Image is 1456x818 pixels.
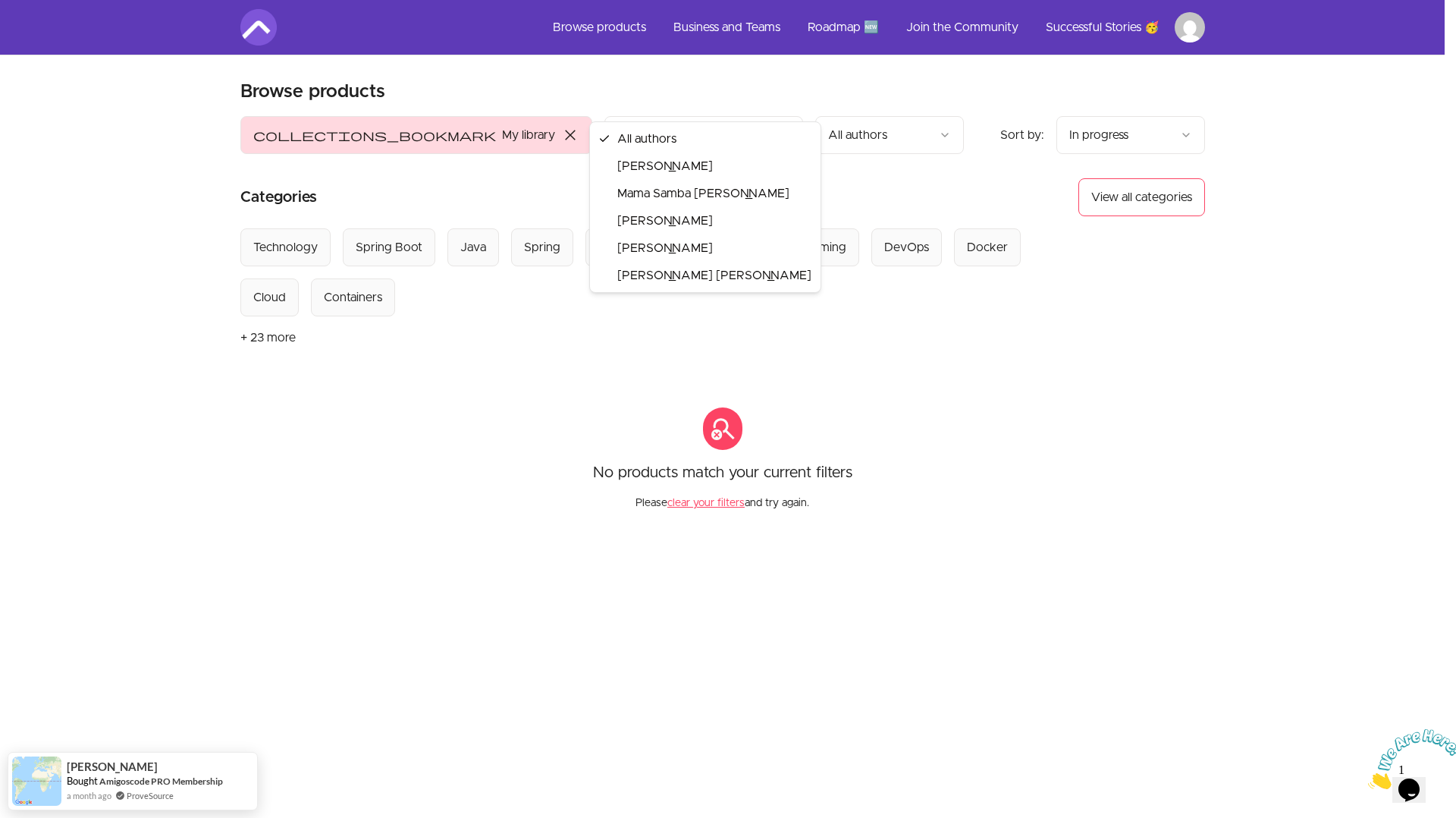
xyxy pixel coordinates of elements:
span: All authors [617,133,676,145]
span: [PERSON_NAME] [617,160,713,172]
span: Mama Samba [PERSON_NAME] [617,187,789,200]
span: [PERSON_NAME] [PERSON_NAME] [617,269,811,282]
img: Chat attention grabber [6,6,100,66]
span: 1 [6,6,12,19]
span: [PERSON_NAME] [617,242,713,254]
iframe: chat widget [1362,723,1456,795]
span: [PERSON_NAME] [617,215,713,227]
